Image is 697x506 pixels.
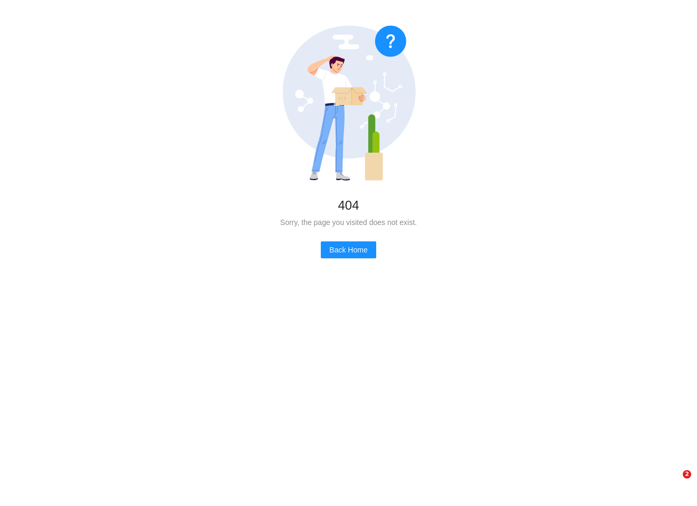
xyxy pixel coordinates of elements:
span: 2 [683,470,691,479]
button: Back Home [321,241,376,258]
div: 404 [17,194,680,217]
span: Back Home [329,244,367,256]
div: Sorry, the page you visited does not exist. [17,217,680,228]
iframe: Intercom live chat [661,470,686,495]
